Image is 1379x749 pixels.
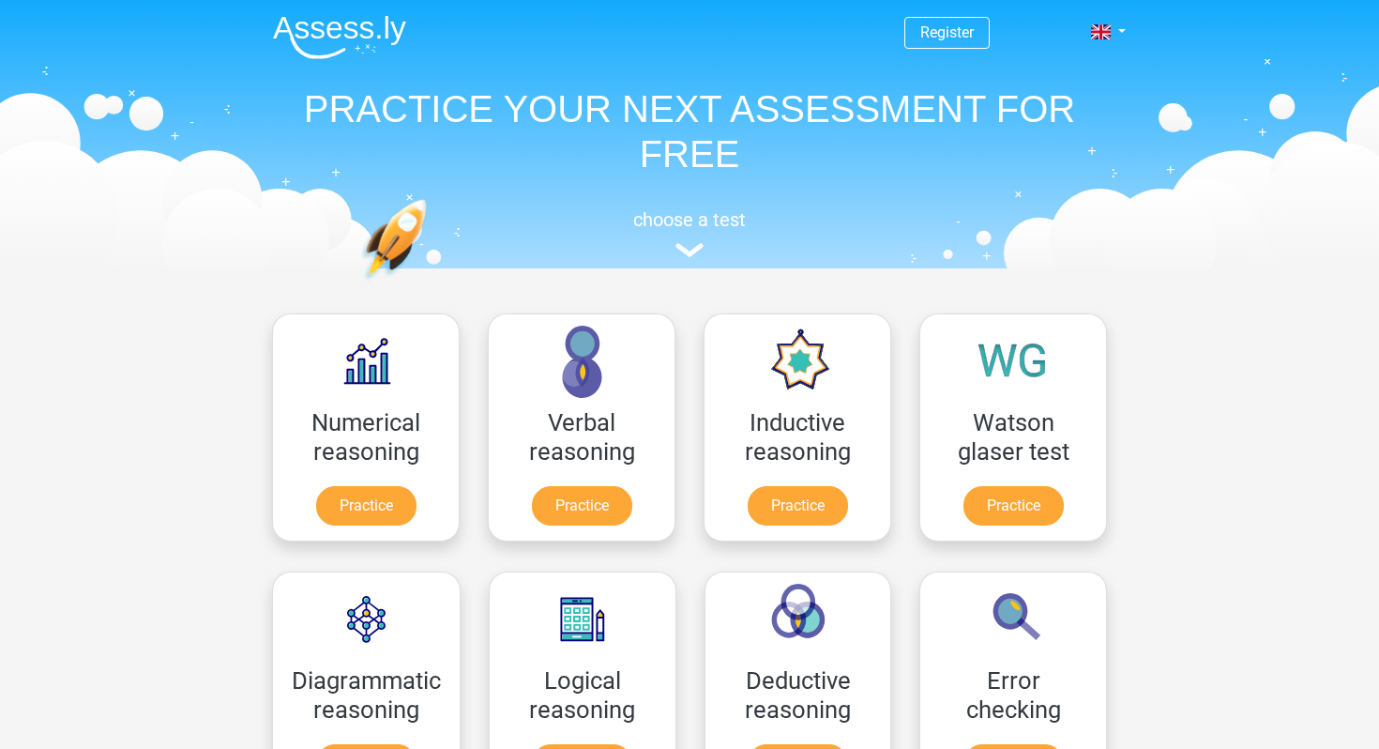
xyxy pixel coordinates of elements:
[258,208,1121,258] a: choose a test
[920,23,974,41] a: Register
[963,486,1064,526] a: Practice
[258,208,1121,231] h5: choose a test
[675,243,704,257] img: assessment
[532,486,632,526] a: Practice
[748,486,848,526] a: Practice
[258,86,1121,176] h1: PRACTICE YOUR NEXT ASSESSMENT FOR FREE
[361,199,499,369] img: practice
[273,15,406,59] img: Assessly
[316,486,417,526] a: Practice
